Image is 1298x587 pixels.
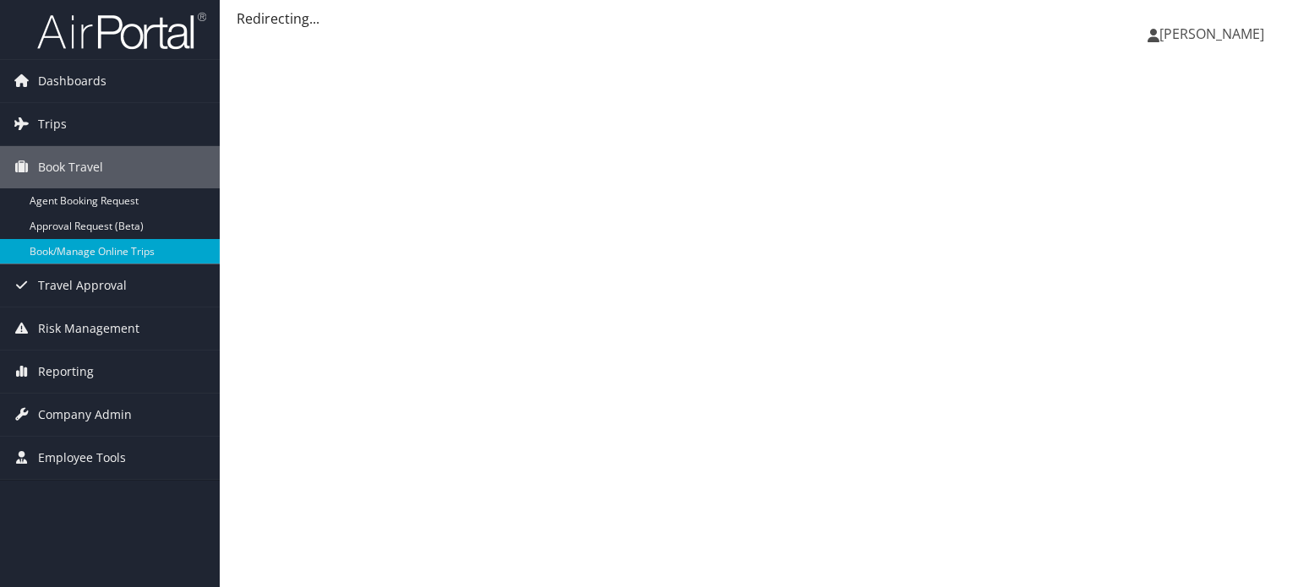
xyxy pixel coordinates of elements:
span: Company Admin [38,394,132,436]
img: airportal-logo.png [37,11,206,51]
a: [PERSON_NAME] [1148,8,1281,59]
span: Employee Tools [38,437,126,479]
span: Book Travel [38,146,103,188]
span: Travel Approval [38,264,127,307]
span: Dashboards [38,60,106,102]
span: Trips [38,103,67,145]
div: Redirecting... [237,8,1281,29]
span: Risk Management [38,307,139,350]
span: [PERSON_NAME] [1159,24,1264,43]
span: Reporting [38,351,94,393]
